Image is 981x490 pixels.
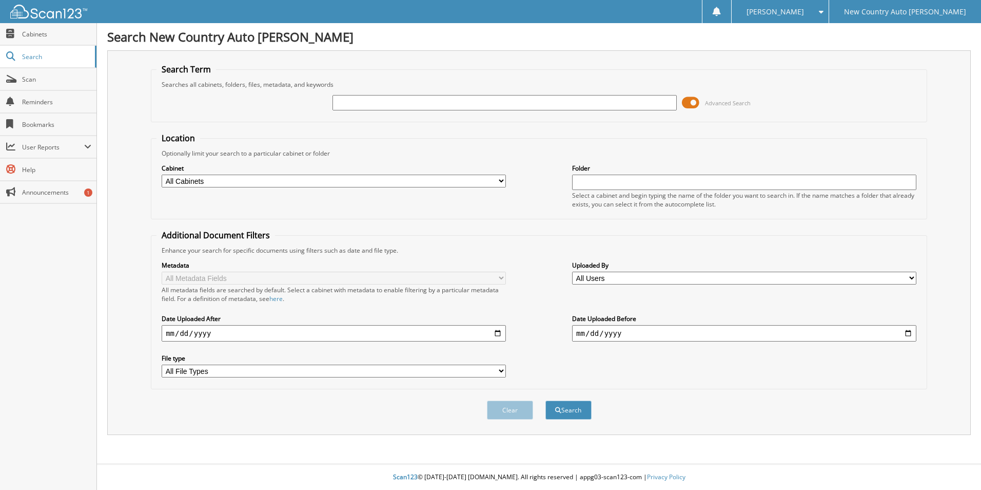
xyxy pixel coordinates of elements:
[162,354,506,363] label: File type
[84,189,92,197] div: 1
[22,30,91,39] span: Cabinets
[22,98,91,106] span: Reminders
[162,261,506,270] label: Metadata
[22,52,90,61] span: Search
[162,164,506,173] label: Cabinet
[107,28,971,45] h1: Search New Country Auto [PERSON_NAME]
[97,465,981,490] div: © [DATE]-[DATE] [DOMAIN_NAME]. All rights reserved | appg03-scan123-com |
[156,230,275,241] legend: Additional Document Filters
[647,473,685,481] a: Privacy Policy
[705,99,751,107] span: Advanced Search
[572,314,916,323] label: Date Uploaded Before
[156,64,216,75] legend: Search Term
[162,286,506,303] div: All metadata fields are searched by default. Select a cabinet with metadata to enable filtering b...
[162,314,506,323] label: Date Uploaded After
[156,246,921,255] div: Enhance your search for specific documents using filters such as date and file type.
[572,191,916,209] div: Select a cabinet and begin typing the name of the folder you want to search in. If the name match...
[22,120,91,129] span: Bookmarks
[393,473,418,481] span: Scan123
[487,401,533,420] button: Clear
[572,261,916,270] label: Uploaded By
[22,165,91,174] span: Help
[747,9,804,15] span: [PERSON_NAME]
[269,294,283,303] a: here
[572,164,916,173] label: Folder
[156,80,921,89] div: Searches all cabinets, folders, files, metadata, and keywords
[545,401,592,420] button: Search
[22,143,84,152] span: User Reports
[22,75,91,84] span: Scan
[10,5,87,18] img: scan123-logo-white.svg
[844,9,966,15] span: New Country Auto [PERSON_NAME]
[572,325,916,342] input: end
[22,188,91,197] span: Announcements
[162,325,506,342] input: start
[156,133,200,144] legend: Location
[156,149,921,158] div: Optionally limit your search to a particular cabinet or folder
